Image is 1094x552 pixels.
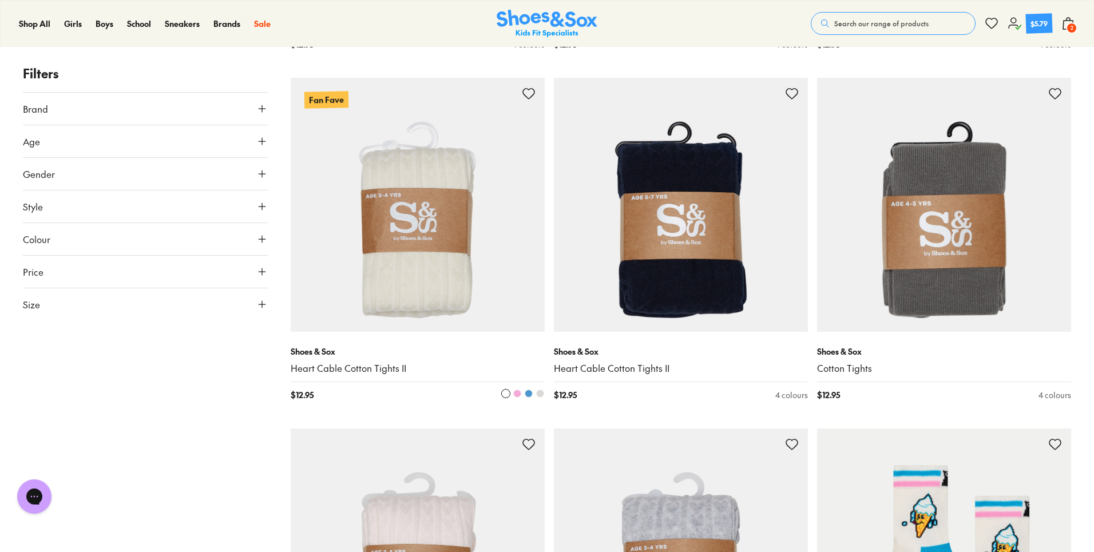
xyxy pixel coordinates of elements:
[817,346,1071,358] p: Shoes & Sox
[165,18,200,29] span: Sneakers
[23,288,268,320] button: Size
[127,18,151,29] span: School
[213,18,240,30] a: Brands
[1066,22,1077,34] span: 2
[23,223,268,255] button: Colour
[23,125,268,157] button: Age
[19,18,50,29] span: Shop All
[817,362,1071,375] a: Cotton Tights
[23,200,43,213] span: Style
[165,18,200,30] a: Sneakers
[554,346,808,358] p: Shoes & Sox
[11,475,57,518] iframe: Gorgias live chat messenger
[23,297,40,311] span: Size
[304,91,349,109] p: Fan Fave
[19,18,50,30] a: Shop All
[291,78,545,332] a: Fan Fave
[96,18,113,29] span: Boys
[554,389,577,401] span: $ 12.95
[834,18,929,29] span: Search our range of products
[817,389,840,401] span: $ 12.95
[811,12,976,35] button: Search our range of products
[291,362,545,375] a: Heart Cable Cotton Tights II
[23,158,268,190] button: Gender
[23,102,48,116] span: Brand
[554,362,808,375] a: Heart Cable Cotton Tights II
[64,18,82,30] a: Girls
[1038,389,1071,401] div: 4 colours
[213,18,240,29] span: Brands
[775,389,808,401] div: 4 colours
[254,18,271,30] a: Sale
[291,346,545,358] p: Shoes & Sox
[497,10,597,38] img: SNS_Logo_Responsive.svg
[23,256,268,288] button: Price
[23,265,43,279] span: Price
[23,167,55,181] span: Gender
[23,134,40,148] span: Age
[23,64,268,83] p: Filters
[1061,11,1075,36] button: 2
[23,93,268,125] button: Brand
[497,10,597,38] a: Shoes & Sox
[254,18,271,29] span: Sale
[1030,18,1048,29] div: $5.79
[291,389,314,401] span: $ 12.95
[23,232,50,246] span: Colour
[1008,14,1052,33] a: $5.79
[64,18,82,29] span: Girls
[23,190,268,223] button: Style
[96,18,113,30] a: Boys
[127,18,151,30] a: School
